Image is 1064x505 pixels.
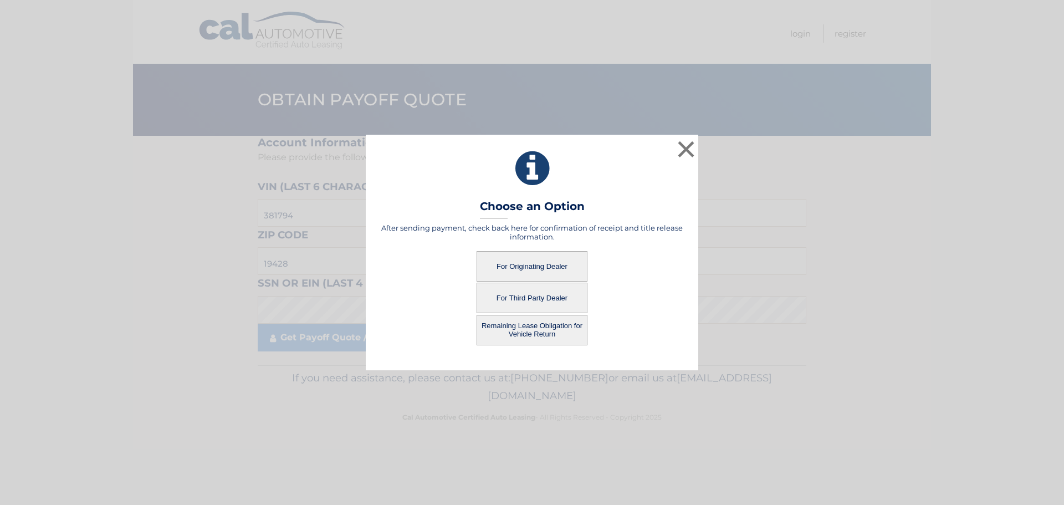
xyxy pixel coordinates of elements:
button: Remaining Lease Obligation for Vehicle Return [477,315,587,345]
button: For Originating Dealer [477,251,587,282]
button: × [675,138,697,160]
h5: After sending payment, check back here for confirmation of receipt and title release information. [380,223,684,241]
button: For Third Party Dealer [477,283,587,313]
h3: Choose an Option [480,200,585,219]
